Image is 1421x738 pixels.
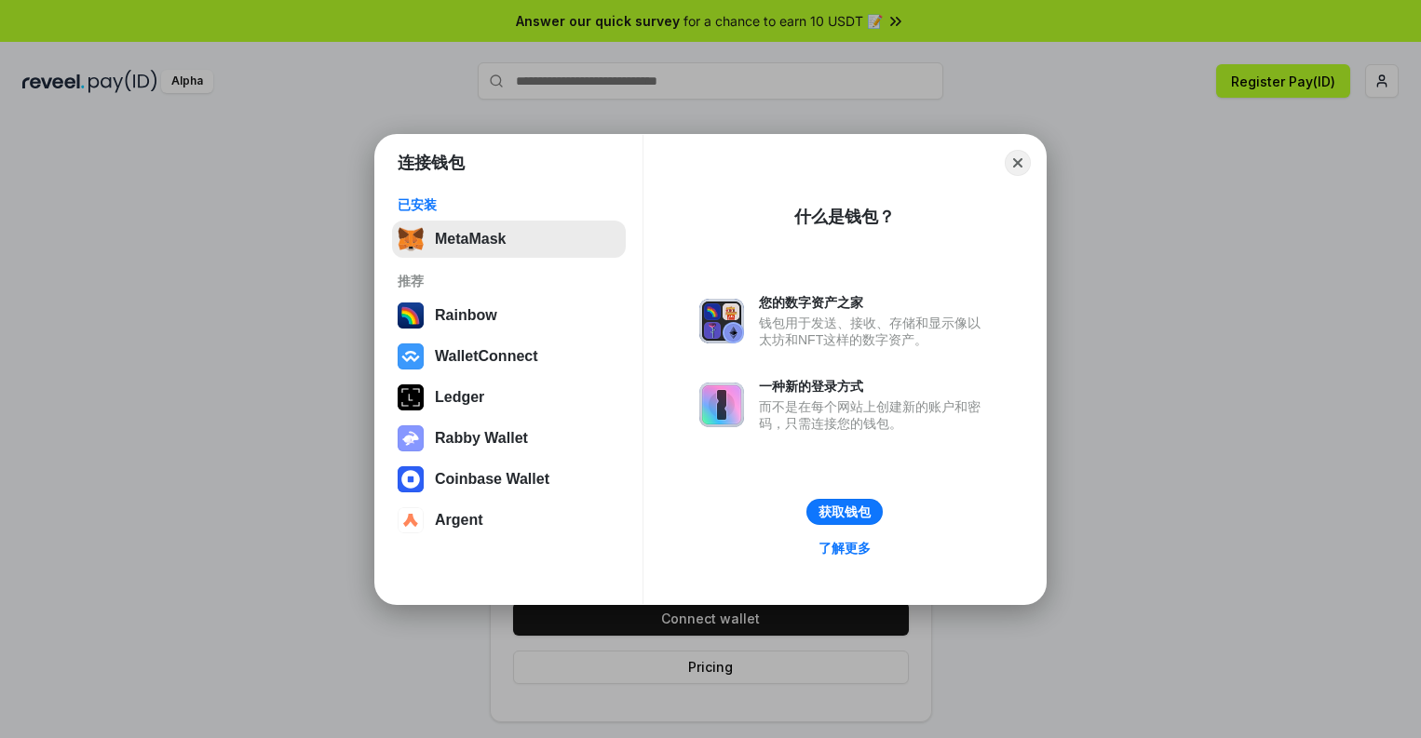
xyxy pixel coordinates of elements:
img: svg+xml,%3Csvg%20width%3D%2228%22%20height%3D%2228%22%20viewBox%3D%220%200%2028%2028%22%20fill%3D... [398,343,424,369]
img: svg+xml,%3Csvg%20width%3D%2228%22%20height%3D%2228%22%20viewBox%3D%220%200%2028%2028%22%20fill%3D... [398,466,424,492]
button: 获取钱包 [806,499,883,525]
button: Rabby Wallet [392,420,626,457]
button: Close [1005,150,1031,176]
button: Rainbow [392,297,626,334]
button: WalletConnect [392,338,626,375]
a: 了解更多 [807,536,882,560]
button: MetaMask [392,221,626,258]
div: 钱包用于发送、接收、存储和显示像以太坊和NFT这样的数字资产。 [759,315,990,348]
div: WalletConnect [435,348,538,365]
img: svg+xml,%3Csvg%20xmlns%3D%22http%3A%2F%2Fwww.w3.org%2F2000%2Fsvg%22%20width%3D%2228%22%20height%3... [398,384,424,410]
button: Argent [392,502,626,539]
div: 您的数字资产之家 [759,294,990,311]
div: 推荐 [398,273,620,289]
button: Ledger [392,379,626,416]
div: 一种新的登录方式 [759,378,990,395]
div: 了解更多 [819,540,871,557]
div: 已安装 [398,196,620,213]
div: Coinbase Wallet [435,471,549,488]
div: Rainbow [435,307,497,324]
div: MetaMask [435,231,506,248]
img: svg+xml,%3Csvg%20fill%3D%22none%22%20height%3D%2233%22%20viewBox%3D%220%200%2035%2033%22%20width%... [398,226,424,252]
div: Rabby Wallet [435,430,528,447]
h1: 连接钱包 [398,152,465,174]
img: svg+xml,%3Csvg%20width%3D%2228%22%20height%3D%2228%22%20viewBox%3D%220%200%2028%2028%22%20fill%3D... [398,507,424,533]
button: Coinbase Wallet [392,461,626,498]
div: Ledger [435,389,484,406]
img: svg+xml,%3Csvg%20xmlns%3D%22http%3A%2F%2Fwww.w3.org%2F2000%2Fsvg%22%20fill%3D%22none%22%20viewBox... [398,425,424,451]
img: svg+xml,%3Csvg%20width%3D%22120%22%20height%3D%22120%22%20viewBox%3D%220%200%20120%20120%22%20fil... [398,302,424,329]
div: 什么是钱包？ [794,206,895,228]
img: svg+xml,%3Csvg%20xmlns%3D%22http%3A%2F%2Fwww.w3.org%2F2000%2Fsvg%22%20fill%3D%22none%22%20viewBox... [699,382,744,427]
div: Argent [435,512,483,529]
div: 而不是在每个网站上创建新的账户和密码，只需连接您的钱包。 [759,398,990,432]
img: svg+xml,%3Csvg%20xmlns%3D%22http%3A%2F%2Fwww.w3.org%2F2000%2Fsvg%22%20fill%3D%22none%22%20viewBox... [699,299,744,343]
div: 获取钱包 [819,503,871,520]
